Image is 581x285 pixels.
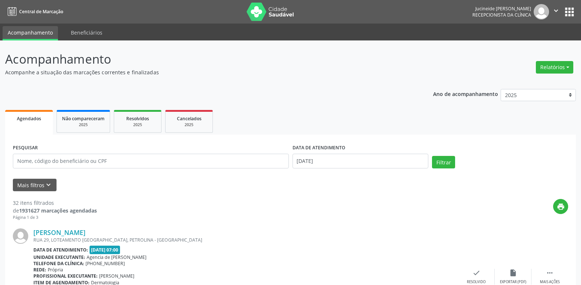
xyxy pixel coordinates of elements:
span: Não compareceram [62,115,105,122]
b: Unidade executante: [33,254,85,260]
i:  [546,269,554,277]
b: Profissional executante: [33,273,98,279]
a: [PERSON_NAME] [33,228,86,236]
div: Mais ações [540,279,560,285]
button: apps [563,6,576,18]
span: [DATE] 07:00 [90,246,120,254]
img: img [534,4,549,19]
div: Resolvido [467,279,486,285]
button: print [553,199,568,214]
a: Acompanhamento [3,26,58,40]
b: Data de atendimento: [33,247,88,253]
p: Acompanhamento [5,50,405,68]
span: Própria [48,267,63,273]
a: Central de Marcação [5,6,63,18]
label: PESQUISAR [13,142,38,154]
button: Mais filtroskeyboard_arrow_down [13,179,57,192]
p: Ano de acompanhamento [433,89,498,98]
div: Jucineide [PERSON_NAME] [472,6,531,12]
span: Agencia de [PERSON_NAME] [87,254,146,260]
p: Acompanhe a situação das marcações correntes e finalizadas [5,68,405,76]
div: 32 itens filtrados [13,199,97,207]
i: print [557,203,565,211]
button:  [549,4,563,19]
strong: 1931627 marcações agendadas [19,207,97,214]
span: Agendados [17,115,41,122]
label: DATA DE ATENDIMENTO [293,142,345,154]
div: Página 1 de 3 [13,214,97,221]
i: insert_drive_file [509,269,517,277]
span: Recepcionista da clínica [472,12,531,18]
img: img [13,228,28,244]
span: [PHONE_NUMBER] [86,260,125,267]
button: Relatórios [536,61,573,74]
span: [PERSON_NAME] [99,273,134,279]
input: Selecione um intervalo [293,154,429,168]
span: Resolvidos [126,115,149,122]
i:  [552,7,560,15]
b: Rede: [33,267,46,273]
div: RUA 29, LOTEAMENTO [GEOGRAPHIC_DATA], PETROLINA - [GEOGRAPHIC_DATA] [33,237,458,243]
i: check [472,269,480,277]
a: Beneficiários [66,26,108,39]
button: Filtrar [432,156,455,168]
div: 2025 [119,122,156,128]
input: Nome, código do beneficiário ou CPF [13,154,289,168]
div: 2025 [62,122,105,128]
span: Central de Marcação [19,8,63,15]
div: de [13,207,97,214]
b: Telefone da clínica: [33,260,84,267]
div: 2025 [171,122,207,128]
i: keyboard_arrow_down [44,181,52,189]
div: Exportar (PDF) [500,279,526,285]
span: Cancelados [177,115,201,122]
